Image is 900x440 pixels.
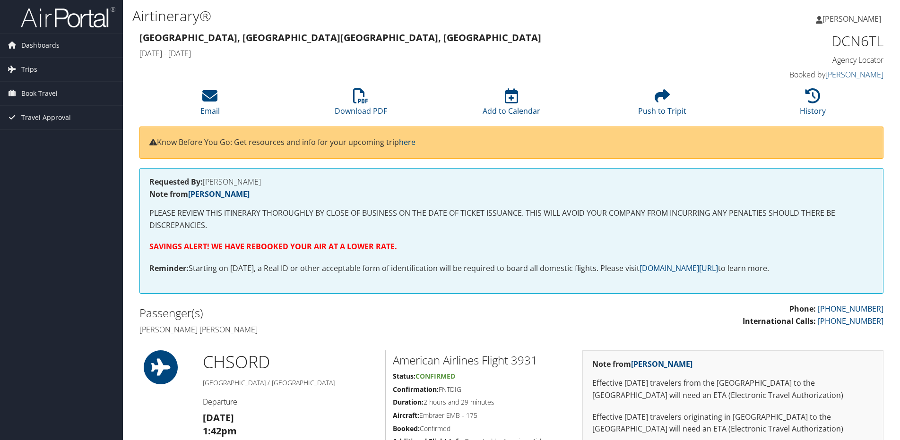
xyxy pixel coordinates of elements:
[393,424,420,433] strong: Booked:
[708,69,883,80] h4: Booked by
[203,350,378,374] h1: CHS ORD
[149,189,250,199] strong: Note from
[483,93,540,116] a: Add to Calendar
[399,137,415,147] a: here
[149,136,874,149] p: Know Before You Go: Get resources and info for your upcoming trip
[21,34,60,57] span: Dashboards
[800,93,826,116] a: History
[188,189,250,199] a: [PERSON_NAME]
[203,378,378,388] h5: [GEOGRAPHIC_DATA] / [GEOGRAPHIC_DATA]
[592,359,692,369] strong: Note from
[818,304,883,314] a: [PHONE_NUMBER]
[393,372,415,381] strong: Status:
[393,411,568,420] h5: Embraer EMB - 175
[822,14,881,24] span: [PERSON_NAME]
[149,262,874,275] p: Starting on [DATE], a Real ID or other acceptable form of identification will be required to boar...
[638,93,686,116] a: Push to Tripit
[393,424,568,433] h5: Confirmed
[393,398,568,407] h5: 2 hours and 29 minutes
[789,304,816,314] strong: Phone:
[149,207,874,231] p: PLEASE REVIEW THIS ITINERARY THOROUGHLY BY CLOSE OF BUSINESS ON THE DATE OF TICKET ISSUANCE. THIS...
[631,359,692,369] a: [PERSON_NAME]
[592,377,874,401] p: Effective [DATE] travelers from the [GEOGRAPHIC_DATA] to the [GEOGRAPHIC_DATA] will need an ETA (...
[139,324,504,335] h4: [PERSON_NAME] [PERSON_NAME]
[743,316,816,326] strong: International Calls:
[818,316,883,326] a: [PHONE_NUMBER]
[708,31,883,51] h1: DCN6TL
[21,6,115,28] img: airportal-logo.png
[393,411,419,420] strong: Aircraft:
[21,106,71,129] span: Travel Approval
[592,411,874,435] p: Effective [DATE] travelers originating in [GEOGRAPHIC_DATA] to the [GEOGRAPHIC_DATA] will need an...
[132,6,638,26] h1: Airtinerary®
[149,241,397,252] strong: SAVINGS ALERT! WE HAVE REBOOKED YOUR AIR AT A LOWER RATE.
[139,305,504,321] h2: Passenger(s)
[139,31,541,44] strong: [GEOGRAPHIC_DATA], [GEOGRAPHIC_DATA] [GEOGRAPHIC_DATA], [GEOGRAPHIC_DATA]
[825,69,883,80] a: [PERSON_NAME]
[149,177,203,187] strong: Requested By:
[393,398,424,406] strong: Duration:
[203,397,378,407] h4: Departure
[335,93,387,116] a: Download PDF
[149,263,189,273] strong: Reminder:
[415,372,455,381] span: Confirmed
[139,48,694,59] h4: [DATE] - [DATE]
[393,385,568,394] h5: FNTDIG
[203,411,234,424] strong: [DATE]
[393,385,439,394] strong: Confirmation:
[200,93,220,116] a: Email
[203,424,237,437] strong: 1:42pm
[21,58,37,81] span: Trips
[149,178,874,186] h4: [PERSON_NAME]
[708,55,883,65] h4: Agency Locator
[393,352,568,368] h2: American Airlines Flight 3931
[640,263,718,273] a: [DOMAIN_NAME][URL]
[21,82,58,105] span: Book Travel
[816,5,891,33] a: [PERSON_NAME]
